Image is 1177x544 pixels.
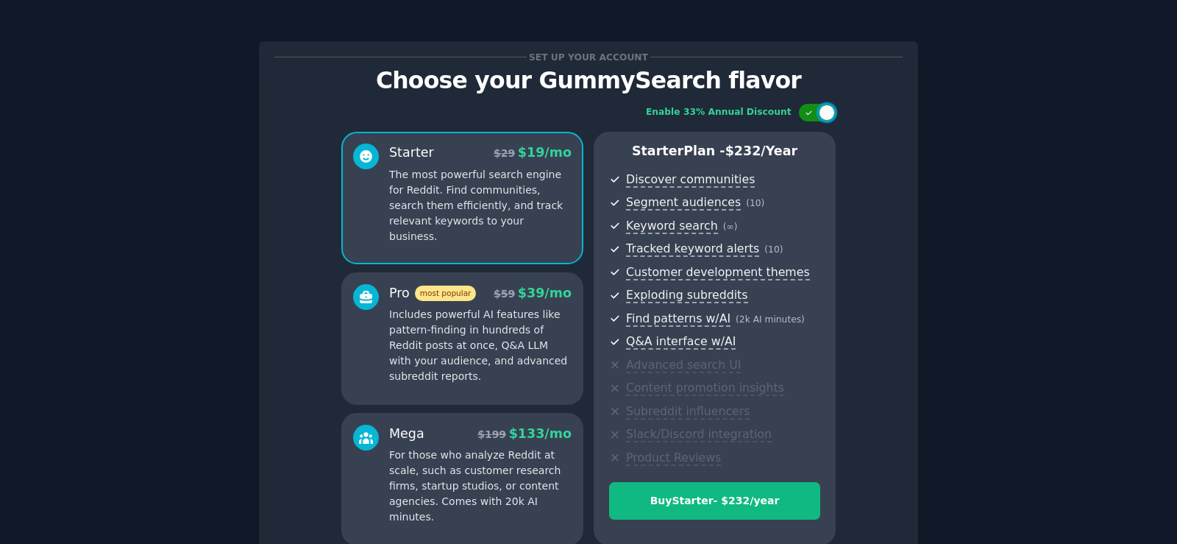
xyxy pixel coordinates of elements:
[626,451,721,466] span: Product Reviews
[518,286,572,300] span: $ 39 /mo
[389,284,476,303] div: Pro
[626,381,784,396] span: Content promotion insights
[389,167,572,244] p: The most powerful search engine for Reddit. Find communities, search them efficiently, and track ...
[509,426,572,441] span: $ 133 /mo
[609,482,820,520] button: BuyStarter- $232/year
[746,198,764,208] span: ( 10 )
[389,144,434,162] div: Starter
[626,241,759,257] span: Tracked keyword alerts
[646,106,792,119] div: Enable 33% Annual Discount
[626,219,718,234] span: Keyword search
[736,314,805,325] span: ( 2k AI minutes )
[494,147,515,159] span: $ 29
[415,286,477,301] span: most popular
[610,493,819,509] div: Buy Starter - $ 232 /year
[389,307,572,384] p: Includes powerful AI features like pattern-finding in hundreds of Reddit posts at once, Q&A LLM w...
[626,172,755,188] span: Discover communities
[723,222,738,232] span: ( ∞ )
[274,68,903,93] p: Choose your GummySearch flavor
[389,425,424,443] div: Mega
[518,145,572,160] span: $ 19 /mo
[494,288,515,300] span: $ 59
[626,404,750,420] span: Subreddit influencers
[626,358,741,373] span: Advanced search UI
[527,49,651,65] span: Set up your account
[626,195,741,211] span: Segment audiences
[477,428,506,440] span: $ 199
[626,427,772,442] span: Slack/Discord integration
[626,288,747,303] span: Exploding subreddits
[764,244,783,255] span: ( 10 )
[626,334,736,350] span: Q&A interface w/AI
[626,311,730,327] span: Find patterns w/AI
[725,144,797,158] span: $ 232 /year
[626,265,810,280] span: Customer development themes
[389,448,572,525] p: For those who analyze Reddit at scale, such as customer research firms, startup studios, or conte...
[609,142,820,160] p: Starter Plan -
